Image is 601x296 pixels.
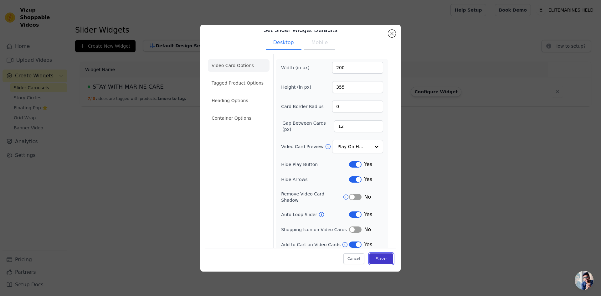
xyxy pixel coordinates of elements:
[343,253,364,264] button: Cancel
[281,226,349,233] label: Shopping Icon on Video Cards
[208,94,270,107] li: Heading Options
[281,65,315,71] label: Width (in px)
[364,193,371,201] span: No
[281,84,315,90] label: Height (in px)
[208,112,270,124] li: Container Options
[369,253,393,264] button: Save
[281,103,324,110] label: Card Border Radius
[282,120,334,132] label: Gap Between Cards (px)
[364,226,371,233] span: No
[281,211,318,218] label: Auto Loop Slider
[388,30,396,37] button: Close modal
[205,26,396,34] h3: Set Slider Widget Defaults
[281,176,349,183] label: Hide Arrows
[281,241,342,248] label: Add to Cart on Video Cards
[364,211,372,218] span: Yes
[364,161,372,168] span: Yes
[364,241,372,248] span: Yes
[266,36,301,50] button: Desktop
[281,161,349,168] label: Hide Play Button
[304,36,335,50] button: Mobile
[208,59,270,72] li: Video Card Options
[281,191,343,203] label: Remove Video Card Shadow
[281,143,325,150] label: Video Card Preview
[364,176,372,183] span: Yes
[208,77,270,89] li: Tagged Product Options
[575,271,593,290] div: Open chat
